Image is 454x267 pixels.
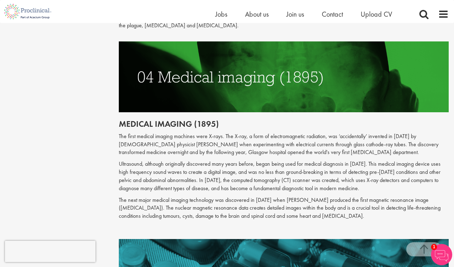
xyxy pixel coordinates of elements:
span: 1 [431,244,437,250]
p: The next major medical imaging technology was discovered in [DATE] when [PERSON_NAME] produced th... [119,196,449,221]
p: The first medical imaging machines were X-rays. The X-ray, a form of electromagnetic radiation, w... [119,132,449,157]
a: Upload CV [361,10,392,19]
iframe: reCAPTCHA [5,241,95,262]
h2: Medical imaging (1895) [119,119,449,129]
a: Join us [286,10,304,19]
img: Chatbot [431,244,452,265]
a: Contact [322,10,343,19]
a: Jobs [215,10,227,19]
a: About us [245,10,269,19]
p: Ultrasound, although originally discovered many years before, began being used for medical diagno... [119,160,449,192]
